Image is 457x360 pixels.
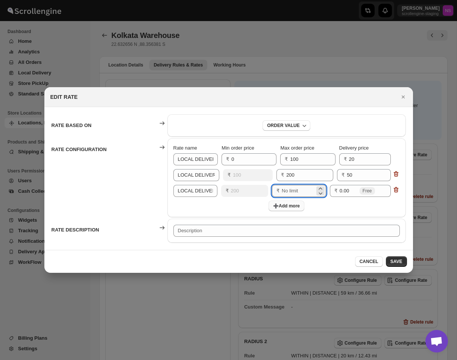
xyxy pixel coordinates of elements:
[233,169,273,181] input: 0.00
[349,153,380,165] input: 0.00
[334,188,337,194] span: ₹
[276,188,279,194] span: ₹
[398,92,408,102] button: Close
[386,256,407,267] button: SAVE
[282,185,315,197] input: No limit
[263,120,310,131] button: ORDER VALUE
[228,172,231,178] span: ₹
[281,172,284,178] span: ₹
[286,169,322,181] input: No limit
[339,145,369,151] span: Delivery price
[231,185,269,197] input: 0.00
[222,145,254,151] span: Min order price
[173,145,197,151] span: Rate name
[173,169,220,181] input: Rate name
[51,138,157,218] th: RATE CONFIGURATION
[355,256,383,267] button: CANCEL
[50,93,78,101] h2: EDIT RATE
[231,153,265,165] input: 0.00
[363,188,372,194] span: Free
[344,156,347,162] span: ₹
[173,185,217,197] input: Rate name
[280,145,314,151] span: Max order price
[340,185,358,197] input: 0.00
[226,156,229,162] span: ₹
[51,114,157,137] th: RATE BASED ON
[425,330,448,352] div: Open chat
[51,218,157,243] th: RATE DESCRIPTION
[290,153,324,165] input: No limit
[390,259,402,265] span: SAVE
[173,153,218,165] input: Rate name
[285,156,288,162] span: ₹
[347,169,379,181] input: 0.00
[360,259,378,265] span: CANCEL
[226,188,229,194] span: ₹
[342,172,345,178] span: ₹
[267,123,299,129] div: ORDER VALUE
